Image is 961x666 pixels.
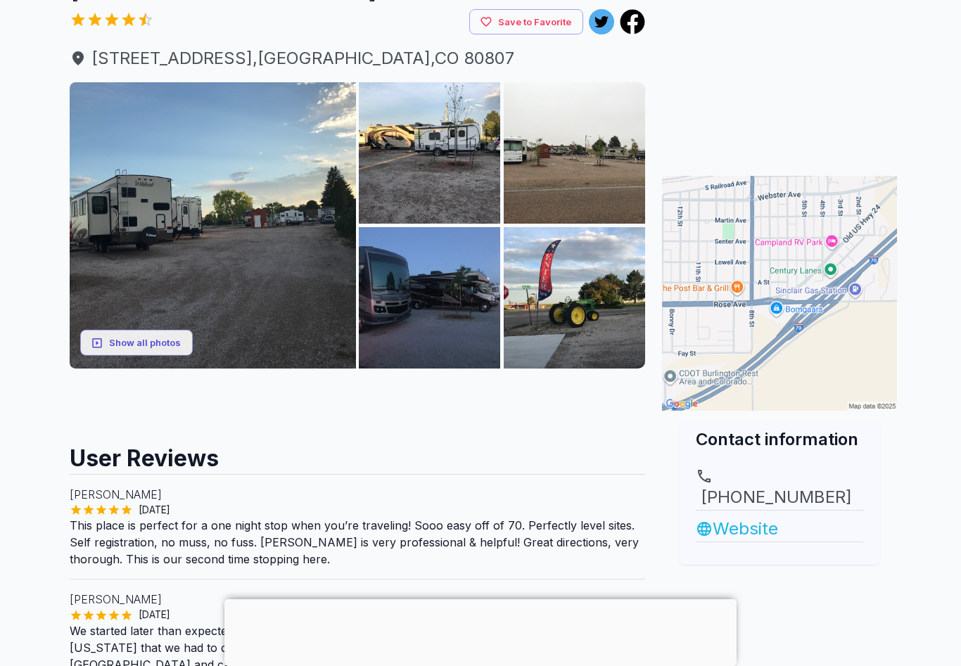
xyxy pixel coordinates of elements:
[696,468,863,510] a: [PHONE_NUMBER]
[469,9,583,35] button: Save to Favorite
[504,82,645,224] img: AAcXr8pOBNRnrY_1ETDioeENUTpAVETJccm5BGb6aWGJJh3Oi297tUG917YRZ8eTnGLGpzZZbxb4zW9-DJVYLwmgN2CEoIkqI...
[133,503,176,517] span: [DATE]
[70,46,645,71] span: [STREET_ADDRESS] , [GEOGRAPHIC_DATA] , CO 80807
[133,608,176,622] span: [DATE]
[696,516,863,542] a: Website
[359,82,500,224] img: AAcXr8ovH--t4fJDWW4OITcavhjRoVCqlWsbP3tC3GbtBE_WQK-QZaVidpJu2qhaLIwX0VHBG5bwkcb7vwQbLgwfzSqyySYHY...
[70,432,645,474] h2: User Reviews
[70,82,356,369] img: AAcXr8qx1n9yyvZsEFNOncZw36Lo5rfvTM2oXd63vnHT4R_H8XCpIQIanz-uFJUrPU99HIlrDjI41Hn0OuhcZnEbveM4hO2v1...
[70,517,645,568] p: This place is perfect for a one night stop when you’re traveling! Sooo easy off of 70. Perfectly ...
[70,46,645,71] a: [STREET_ADDRESS],[GEOGRAPHIC_DATA],CO 80807
[70,591,645,608] p: [PERSON_NAME]
[504,227,645,369] img: AAcXr8p5a6uG8T-tlfkeEkHC9IQf_YJi768Mew_SdSwv5rhTrvBrGmfgjjA55-0gCs1L3pG24meUumWchs-ad-FMIpsNYlzLd...
[80,330,193,356] button: Show all photos
[70,369,645,432] iframe: Advertisement
[70,486,645,503] p: [PERSON_NAME]
[359,227,500,369] img: AAcXr8oEZ53jPLrf2MWoB4AJnE9KEMRzTl2wco_IPxFhqvsfj7ltka3GCtHtY-Ug9WTqKjN70tjhX7BIBpEoAzppkOxDJe9Bm...
[662,176,897,411] img: Map for Burlington RV Park
[224,599,737,662] iframe: Advertisement
[696,428,863,451] h2: Contact information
